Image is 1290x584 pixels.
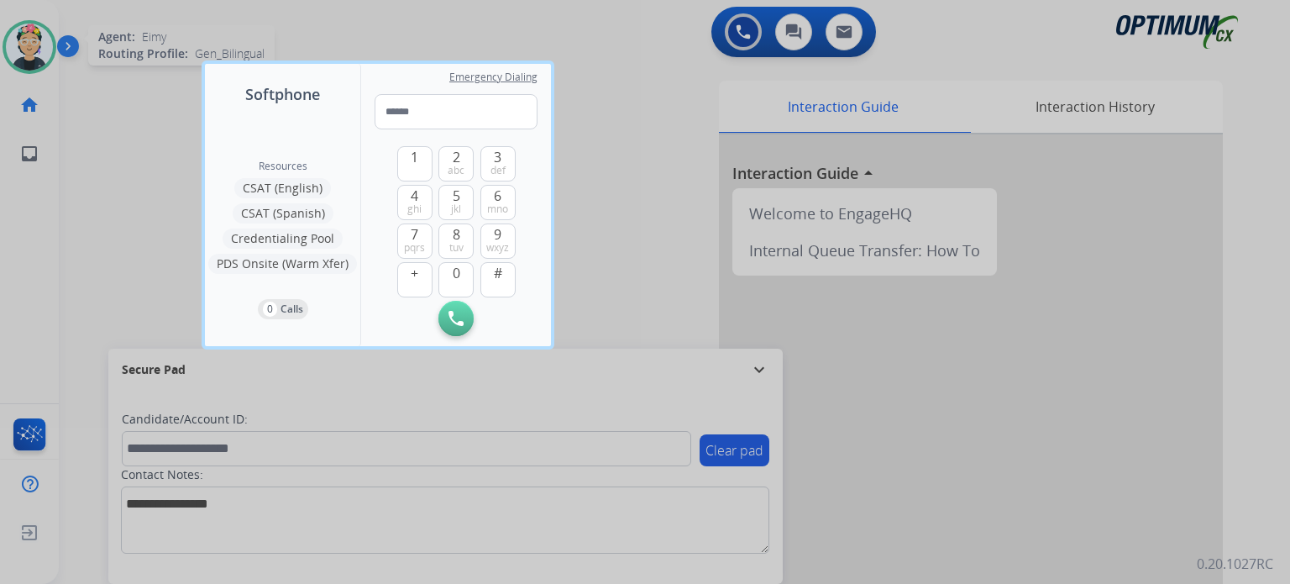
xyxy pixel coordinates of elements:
button: CSAT (Spanish) [233,203,333,224]
button: 2abc [438,146,474,182]
span: # [494,263,502,283]
span: 6 [494,186,501,206]
button: 6mno [480,185,516,220]
button: 0 [438,262,474,297]
button: 8tuv [438,224,474,259]
p: Calls [281,302,303,317]
span: pqrs [404,241,425,255]
button: + [397,262,433,297]
span: 3 [494,147,501,167]
span: 0 [453,263,460,283]
span: Resources [259,160,307,173]
button: # [480,262,516,297]
span: ghi [407,203,422,216]
button: 5jkl [438,185,474,220]
span: + [411,263,418,283]
span: Emergency Dialing [449,71,537,84]
span: abc [448,164,464,177]
button: CSAT (English) [234,178,331,198]
span: def [490,164,506,177]
span: 5 [453,186,460,206]
span: 2 [453,147,460,167]
span: tuv [449,241,464,255]
img: call-button [448,311,464,326]
span: jkl [451,203,461,216]
p: 0.20.1027RC [1197,554,1273,574]
span: 9 [494,224,501,245]
p: 0 [263,302,277,317]
button: 0Calls [258,299,308,319]
span: wxyz [486,241,509,255]
span: 7 [411,224,418,245]
button: Credentialing Pool [223,229,343,249]
span: 4 [411,186,418,206]
button: 4ghi [397,185,433,220]
button: PDS Onsite (Warm Xfer) [208,254,357,274]
button: 7pqrs [397,224,433,259]
span: mno [487,203,508,216]
span: 8 [453,224,460,245]
button: 9wxyz [480,224,516,259]
span: 1 [411,147,418,167]
span: Softphone [245,82,320,106]
button: 3def [480,146,516,182]
button: 1 [397,146,433,182]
